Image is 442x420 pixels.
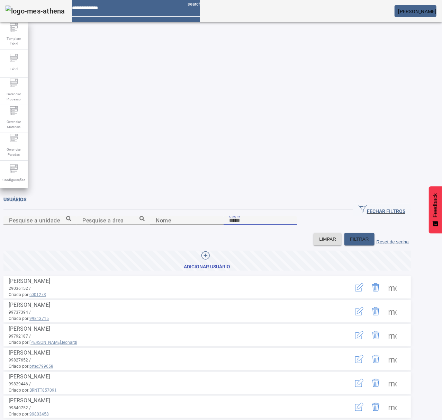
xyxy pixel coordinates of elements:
span: Criado por: [9,363,342,369]
span: [PERSON_NAME].leonardi [29,340,77,345]
span: 99737394 / [9,310,31,315]
span: [PERSON_NAME] [9,349,50,356]
span: 99792187 / [9,334,31,339]
div: Adicionar Usuário [184,263,231,270]
button: Mais [384,375,401,391]
mat-label: Pesquise a unidade [9,217,60,224]
button: Delete [368,375,384,391]
button: Reset de senha [375,233,411,245]
span: [PERSON_NAME] [9,325,50,332]
span: c001273 [29,292,46,297]
span: 29036152 / [9,286,31,291]
span: brtec799658 [29,364,53,369]
button: FECHAR FILTROS [353,204,411,216]
img: logo-mes-athena [6,6,65,17]
span: Configurações [0,175,27,185]
span: 99813715 [29,316,49,321]
span: Criado por: [9,292,342,298]
span: Gerenciar Materiais [3,117,24,132]
span: FECHAR FILTROS [359,205,405,215]
button: Mais [384,399,401,415]
button: Adicionar Usuário [3,251,411,271]
span: 99840752 / [9,405,31,410]
span: Criado por: [9,411,342,417]
button: Mais [384,327,401,343]
span: 99829446 / [9,382,31,386]
input: Number [82,216,145,225]
span: Criado por: [9,339,342,346]
span: Criado por: [9,315,342,322]
span: BRNTT857091 [29,388,57,393]
button: Mais [384,279,401,296]
span: Feedback [432,193,439,217]
button: Delete [368,351,384,367]
button: Delete [368,399,384,415]
label: Reset de senha [377,239,409,244]
span: [PERSON_NAME] [9,302,50,308]
span: Criado por: [9,387,342,393]
button: Delete [368,327,384,343]
span: Usuários [3,197,26,202]
span: Fabril [8,64,20,74]
span: FILTRAR [350,236,369,243]
button: Delete [368,279,384,296]
button: Delete [368,303,384,320]
span: Gerenciar Paradas [3,145,24,159]
span: [PERSON_NAME] [398,9,436,14]
input: Number [9,216,71,225]
span: [PERSON_NAME] [9,373,50,380]
span: Template Fabril [3,34,24,48]
span: 99827652 / [9,358,31,363]
mat-label: Login [229,213,240,218]
mat-label: Pesquise a área [82,217,124,224]
span: [PERSON_NAME] [9,278,50,284]
button: Feedback - Mostrar pesquisa [429,186,442,233]
span: LIMPAR [319,236,336,243]
mat-label: Nome [156,217,171,224]
button: LIMPAR [314,233,342,245]
span: Gerenciar Processo [3,89,24,104]
button: Mais [384,351,401,367]
span: [PERSON_NAME] [9,397,50,404]
span: 99803458 [29,412,49,417]
button: FILTRAR [344,233,375,245]
button: Mais [384,303,401,320]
